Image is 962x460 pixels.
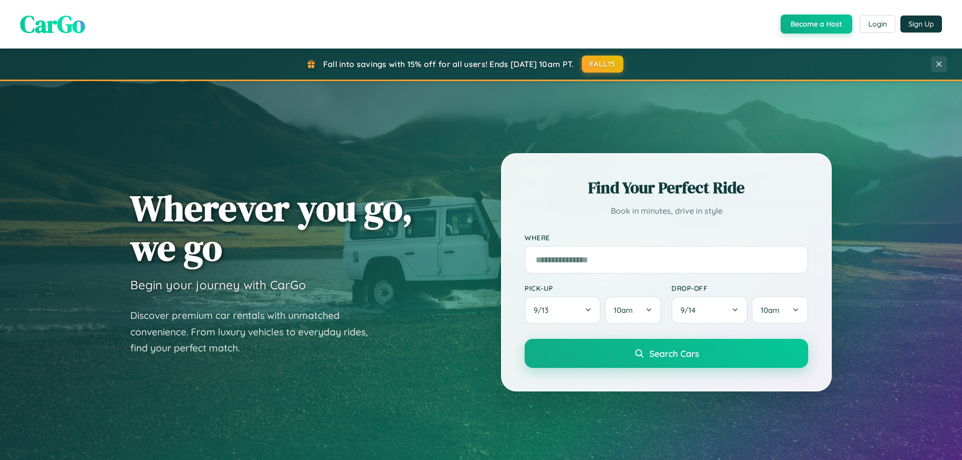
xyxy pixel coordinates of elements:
[900,16,942,33] button: Sign Up
[525,204,808,218] p: Book in minutes, drive in style
[781,15,852,34] button: Become a Host
[130,307,381,356] p: Discover premium car rentals with unmatched convenience. From luxury vehicles to everyday rides, ...
[525,339,808,368] button: Search Cars
[752,296,808,324] button: 10am
[323,59,574,69] span: Fall into savings with 15% off for all users! Ends [DATE] 10am PT.
[525,177,808,199] h2: Find Your Perfect Ride
[761,305,780,315] span: 10am
[20,8,85,41] span: CarGo
[671,296,748,324] button: 9/14
[671,284,808,292] label: Drop-off
[525,284,661,292] label: Pick-up
[582,56,624,73] button: FALL15
[860,15,895,33] button: Login
[130,277,306,292] h3: Begin your journey with CarGo
[605,296,661,324] button: 10am
[614,305,633,315] span: 10am
[130,188,413,267] h1: Wherever you go, we go
[680,305,700,315] span: 9 / 14
[534,305,554,315] span: 9 / 13
[649,348,699,359] span: Search Cars
[525,233,808,242] label: Where
[525,296,601,324] button: 9/13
